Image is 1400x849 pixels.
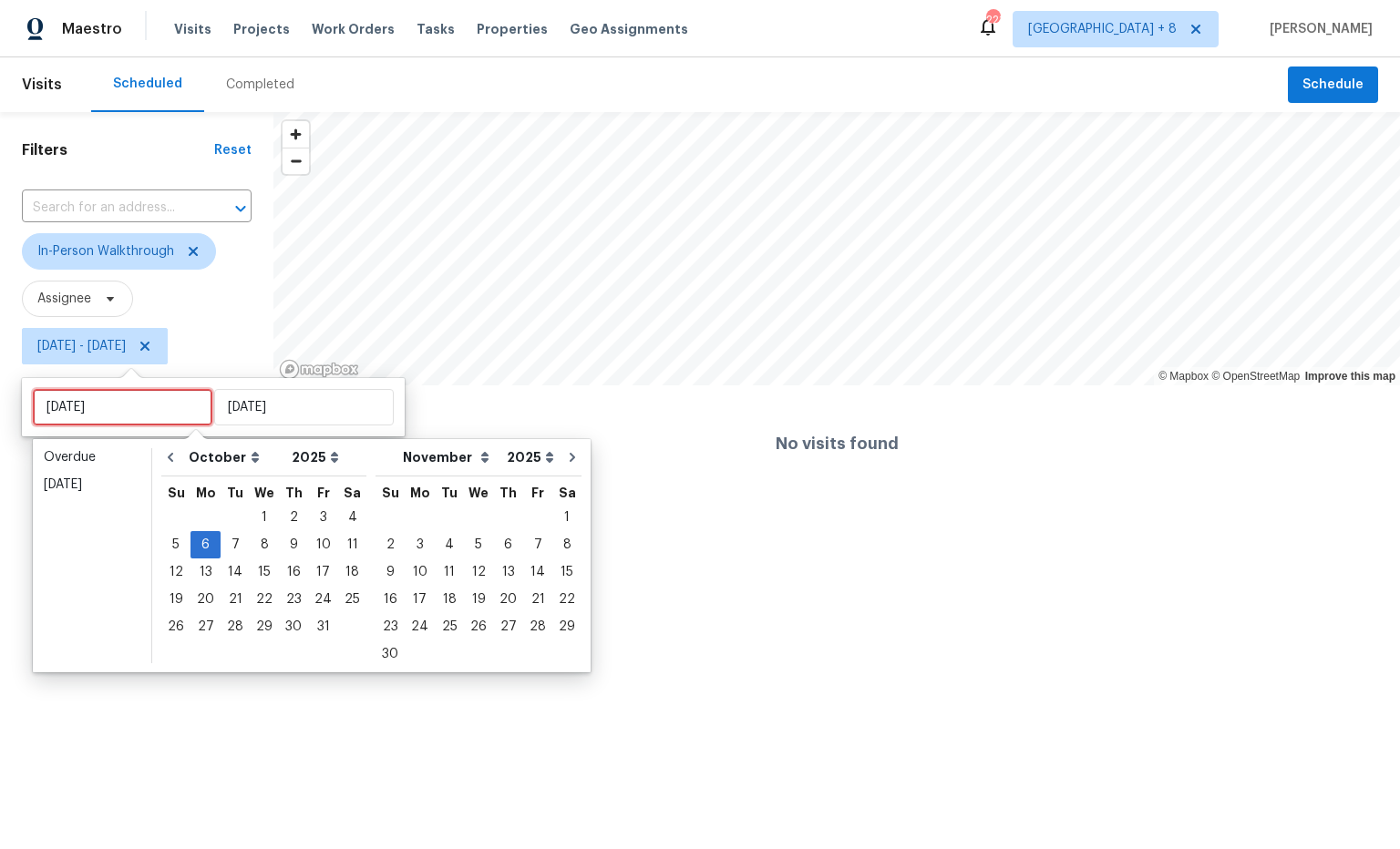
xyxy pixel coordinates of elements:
div: 18 [435,587,464,612]
div: 13 [190,559,221,585]
abbr: Friday [317,486,330,499]
div: 9 [376,559,405,585]
div: 2 [279,505,308,530]
div: Fri Nov 14 2025 [523,558,552,586]
span: Zoom out [283,148,309,174]
div: Fri Oct 10 2025 [308,531,338,558]
div: Mon Oct 27 2025 [190,613,221,640]
div: Mon Nov 17 2025 [405,586,435,613]
div: 19 [161,587,190,612]
canvas: Map [273,112,1400,385]
div: Sat Nov 29 2025 [552,613,582,640]
div: Thu Oct 16 2025 [279,558,308,586]
div: Fri Oct 03 2025 [308,504,338,531]
div: 19 [464,587,493,612]
a: Mapbox homepage [279,359,359,380]
div: 16 [279,559,308,585]
select: Month [398,444,502,471]
div: Wed Oct 22 2025 [250,586,279,613]
abbr: Friday [531,486,544,499]
div: 2 [376,532,405,557]
div: 26 [464,614,493,639]
div: Mon Oct 13 2025 [190,558,221,586]
abbr: Thursday [285,486,303,499]
div: Tue Oct 28 2025 [221,613,250,640]
input: Search for an address... [22,194,201,222]
div: Sat Nov 22 2025 [552,586,582,613]
div: 8 [552,532,582,557]
div: 29 [250,614,279,639]
div: Sat Nov 08 2025 [552,531,582,558]
abbr: Tuesday [227,486,243,499]
abbr: Wednesday [468,486,489,499]
div: Wed Oct 01 2025 [250,504,279,531]
div: 13 [493,559,523,585]
div: 28 [523,614,552,639]
span: [DATE] - [DATE] [37,337,126,355]
div: 21 [523,587,552,612]
div: [DATE] [44,476,140,494]
ul: Date picker shortcuts [37,444,147,662]
div: 12 [464,559,493,585]
div: 10 [405,559,435,585]
div: 25 [435,614,464,639]
div: Thu Nov 27 2025 [493,613,523,640]
button: Go to next month [559,439,586,476]
div: 3 [405,532,435,557]
a: OpenStreetMap [1211,370,1300,383]
div: 21 [221,587,250,612]
div: Fri Oct 31 2025 [308,613,338,640]
div: Sat Nov 15 2025 [552,558,582,586]
div: Wed Oct 08 2025 [250,531,279,558]
div: 5 [161,532,190,557]
div: 11 [435,559,464,585]
div: 4 [338,505,366,530]
div: 7 [221,532,250,557]
div: 20 [190,587,221,612]
input: Sat, Jan 01 [33,389,212,425]
div: 24 [405,614,435,639]
h4: No visits found [776,435,899,453]
div: Tue Oct 21 2025 [221,586,250,613]
div: 7 [523,532,552,557]
button: Zoom out [283,148,309,174]
abbr: Saturday [344,486,361,499]
div: 31 [308,614,338,639]
div: Tue Nov 25 2025 [435,613,464,640]
span: [PERSON_NAME] [1262,20,1373,38]
div: Sun Nov 30 2025 [376,640,405,668]
div: 30 [376,641,405,667]
div: Reset [214,141,252,159]
span: Maestro [62,20,122,38]
button: Zoom in [283,121,309,148]
div: Sat Oct 18 2025 [338,558,366,586]
div: Wed Oct 29 2025 [250,613,279,640]
div: 6 [190,532,221,557]
div: 15 [250,559,279,585]
div: 1 [250,505,279,530]
div: 6 [493,532,523,557]
div: Overdue [44,448,140,466]
div: 26 [161,614,190,639]
div: Thu Nov 06 2025 [493,531,523,558]
div: 24 [308,587,338,612]
div: Tue Oct 14 2025 [221,558,250,586]
div: Mon Oct 20 2025 [190,586,221,613]
div: 221 [986,11,999,29]
button: Schedule [1288,66,1378,104]
input: End date [214,389,394,425]
div: Sun Oct 19 2025 [161,586,190,613]
div: Fri Oct 24 2025 [308,586,338,613]
div: 27 [190,614,221,639]
div: Mon Nov 24 2025 [405,613,435,640]
div: 23 [376,614,405,639]
div: 18 [338,559,366,585]
span: Properties [477,20,548,38]
div: Fri Nov 07 2025 [523,531,552,558]
div: Wed Nov 12 2025 [464,558,493,586]
abbr: Thursday [499,486,517,499]
h1: Filters [22,141,214,159]
span: Work Orders [312,20,395,38]
span: Projects [233,20,290,38]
